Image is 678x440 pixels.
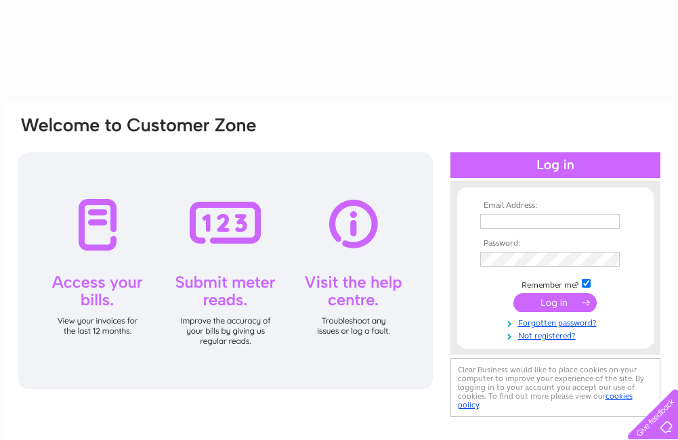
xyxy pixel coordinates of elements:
input: Submit [513,293,597,312]
a: Not registered? [480,328,634,341]
a: cookies policy [458,391,633,410]
th: Email Address: [477,201,634,211]
div: Clear Business would like to place cookies on your computer to improve your experience of the sit... [450,358,660,417]
a: Forgotten password? [480,315,634,328]
th: Password: [477,239,634,248]
td: Remember me? [477,277,634,290]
